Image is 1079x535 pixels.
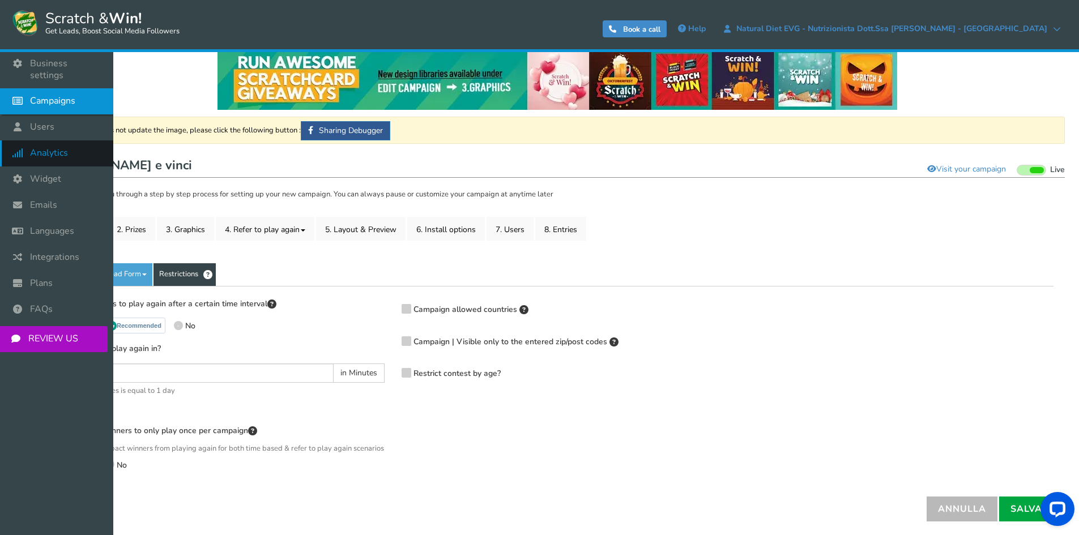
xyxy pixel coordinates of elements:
span: Users [30,121,54,133]
span: REVIEW US [28,333,78,345]
a: 7. Users [487,217,534,241]
small: Get Leads, Boost Social Media Followers [45,27,180,36]
a: 5. Layout & Preview [316,217,406,241]
span: Analytics [30,147,68,159]
a: Help [672,20,711,38]
strong: Win! [109,8,142,28]
a: Book a call [603,20,667,37]
span: Scratch & [40,8,180,37]
span: Restrict contest by age? [413,368,501,379]
h1: [PERSON_NAME] e vinci [50,155,1065,178]
span: Recommended [101,318,165,333]
label: Users can play again in? [73,344,161,354]
span: FAQs [30,303,53,315]
label: Allow users to play again after a certain time interval [73,298,276,310]
span: Languages [30,225,74,237]
iframe: LiveChat chat widget [1031,487,1079,535]
a: 3. Graphics [157,217,214,241]
span: No [117,460,127,470]
a: Annulla [927,497,997,521]
img: festival-poster-2020.webp [217,49,897,110]
span: 1440 minutes is equal to 1 day [73,386,385,397]
span: Integrations [30,251,79,263]
span: Campaign | Visible only to the entered zip/post codes [413,336,607,347]
a: Salva [999,497,1054,521]
p: Cool. Let's take you through a step by step process for setting up your new campaign. You can alw... [50,189,1065,200]
span: Business settings [30,58,102,82]
span: Plans [30,277,53,289]
span: This will impact winners from playing again for both time based & refer to play again scenarios [73,443,385,455]
label: Restrict winners to only play once per campaign [73,425,257,437]
img: Scratch and Win [11,8,40,37]
a: Restrictions [153,263,216,286]
span: Book a call [623,24,660,35]
span: Campaigns [30,95,75,107]
a: 4. Refer to play again [216,217,314,241]
div: If Facebook does not update the image, please click the following button : [50,117,1065,144]
a: 2. Prizes [108,217,155,241]
span: No [185,320,195,331]
span: Widget [30,173,61,185]
a: 8. Entries [535,217,586,241]
a: Lead Form [100,263,152,286]
span: Live [1050,165,1065,176]
span: Help [688,23,706,34]
a: 6. Install options [407,217,485,241]
a: Scratch &Win! Get Leads, Boost Social Media Followers [11,8,180,37]
span: Emails [30,199,57,211]
a: Visit your campaign [920,160,1013,179]
span: Natural Diet EVG - Nutrizionista Dott.ssa [PERSON_NAME] - [GEOGRAPHIC_DATA] [731,24,1053,33]
a: Sharing Debugger [301,121,390,140]
span: Campaign allowed countries [413,304,517,315]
